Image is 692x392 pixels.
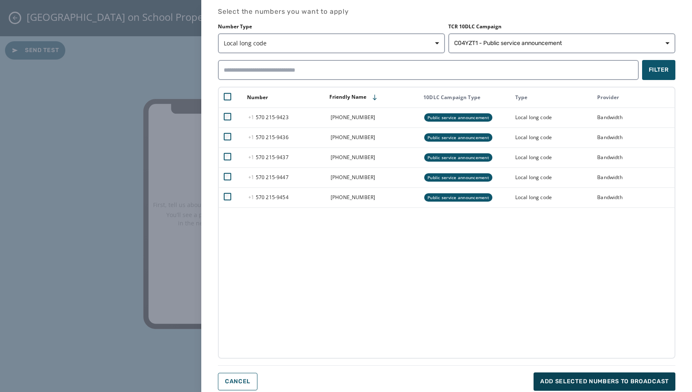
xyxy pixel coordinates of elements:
[540,377,669,386] span: Add selected numbers to broadcast
[592,107,675,127] td: Bandwidth
[248,154,288,161] span: 570 215 - 9437
[424,193,492,202] div: Public service announcement
[326,167,418,187] td: [PHONE_NUMBER]
[424,133,492,142] div: Public service announcement
[424,113,492,122] div: Public service announcement
[597,94,674,101] div: Provider
[424,173,492,182] div: Public service announcement
[510,107,593,127] td: Local long code
[224,39,439,47] span: Local long code
[649,66,669,74] span: Filter
[225,378,250,385] span: Cancel
[248,114,288,121] span: 570 215 - 9423
[248,114,256,121] span: +1
[515,94,592,101] div: Type
[248,154,256,161] span: +1
[218,23,445,30] label: Number Type
[218,7,675,17] h4: Select the numbers you want to apply
[592,167,675,187] td: Bandwidth
[510,147,593,167] td: Local long code
[248,174,256,181] span: +1
[326,107,418,127] td: [PHONE_NUMBER]
[510,167,593,187] td: Local long code
[534,372,675,391] button: Add selected numbers to broadcast
[244,91,271,104] button: Sort by [object Object]
[510,187,593,207] td: Local long code
[326,127,418,147] td: [PHONE_NUMBER]
[326,90,381,104] button: Sort by [object Object]
[326,187,418,207] td: [PHONE_NUMBER]
[248,194,288,201] span: 570 215 - 9454
[423,94,510,101] div: 10DLC Campaign Type
[248,134,288,141] span: 570 215 - 9436
[424,153,492,162] div: Public service announcement
[218,33,445,53] button: Local long code
[448,23,675,30] label: TCR 10DLC Campaign
[510,127,593,147] td: Local long code
[248,174,288,181] span: 570 215 - 9447
[218,373,257,390] button: Cancel
[592,187,675,207] td: Bandwidth
[326,147,418,167] td: [PHONE_NUMBER]
[592,127,675,147] td: Bandwidth
[454,39,562,47] span: C04YZT1 - Public service announcement
[248,134,256,141] span: +1
[592,147,675,167] td: Bandwidth
[642,60,675,80] button: Filter
[448,33,675,53] button: C04YZT1 - Public service announcement
[248,194,256,201] span: +1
